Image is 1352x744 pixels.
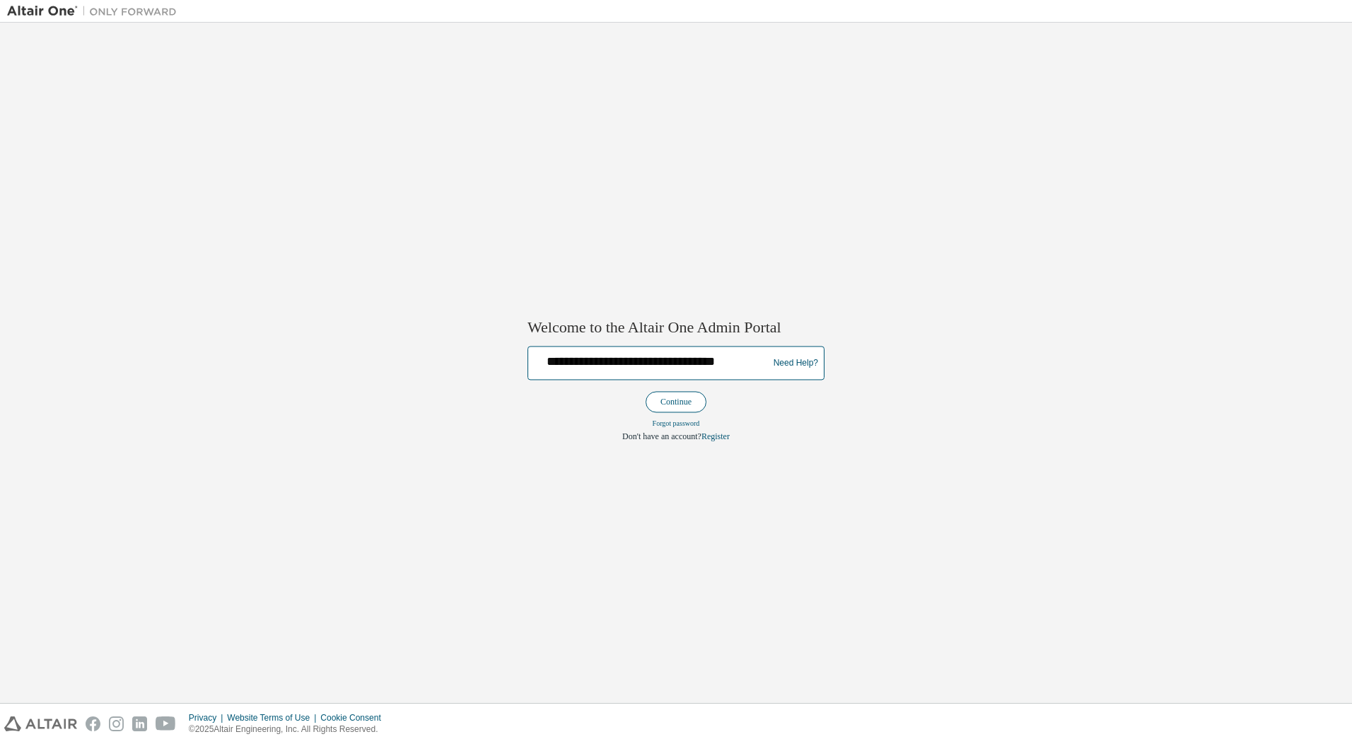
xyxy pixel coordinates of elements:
[156,716,176,731] img: youtube.svg
[227,712,320,723] div: Website Terms of Use
[528,318,824,337] h2: Welcome to the Altair One Admin Portal
[701,432,730,442] a: Register
[86,716,100,731] img: facebook.svg
[132,716,147,731] img: linkedin.svg
[622,432,701,442] span: Don't have an account?
[653,420,700,428] a: Forgot password
[646,392,706,413] button: Continue
[7,4,184,18] img: Altair One
[189,712,227,723] div: Privacy
[4,716,77,731] img: altair_logo.svg
[109,716,124,731] img: instagram.svg
[774,363,818,364] a: Need Help?
[320,712,389,723] div: Cookie Consent
[189,723,390,736] p: © 2025 Altair Engineering, Inc. All Rights Reserved.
